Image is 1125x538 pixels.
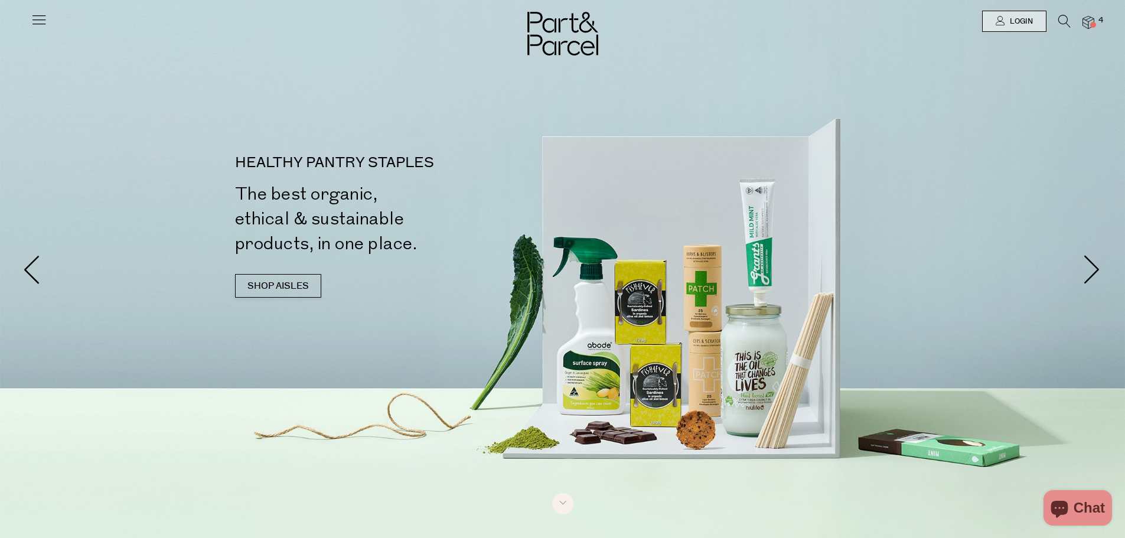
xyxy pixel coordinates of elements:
a: 4 [1082,16,1094,28]
a: SHOP AISLES [235,274,321,298]
p: HEALTHY PANTRY STAPLES [235,156,568,170]
a: Login [982,11,1046,32]
span: 4 [1095,15,1106,26]
h2: The best organic, ethical & sustainable products, in one place. [235,182,568,256]
img: Part&Parcel [527,12,598,56]
span: Login [1007,17,1033,27]
inbox-online-store-chat: Shopify online store chat [1040,490,1116,529]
